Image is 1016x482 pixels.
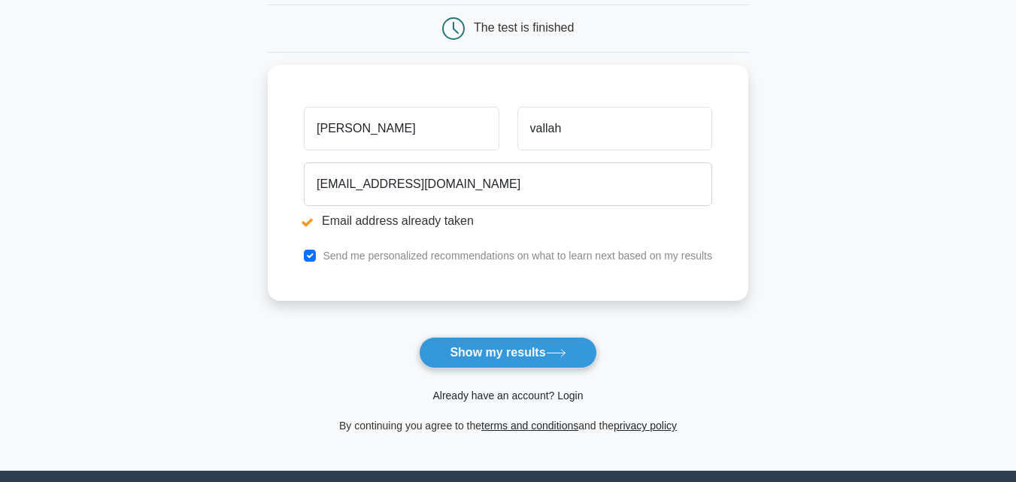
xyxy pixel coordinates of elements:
[259,417,757,435] div: By continuing you agree to the and the
[419,337,596,368] button: Show my results
[614,420,677,432] a: privacy policy
[304,107,499,150] input: First name
[517,107,712,150] input: Last name
[304,212,712,230] li: Email address already taken
[474,21,574,34] div: The test is finished
[304,162,712,206] input: Email
[323,250,712,262] label: Send me personalized recommendations on what to learn next based on my results
[481,420,578,432] a: terms and conditions
[432,390,583,402] a: Already have an account? Login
